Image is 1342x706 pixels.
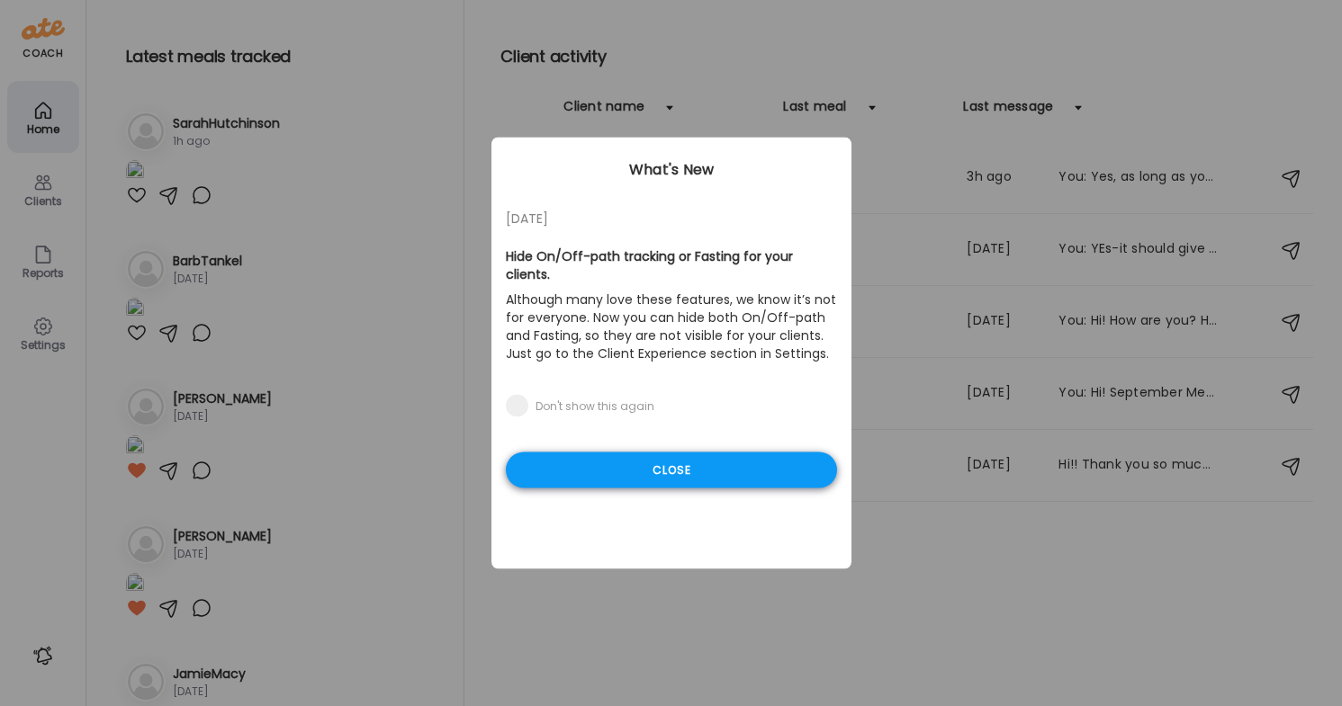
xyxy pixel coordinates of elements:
p: Although many love these features, we know it’s not for everyone. Now you can hide both On/Off-pa... [506,287,837,366]
div: [DATE] [506,208,837,229]
div: Close [506,452,837,488]
div: Don't show this again [536,399,654,414]
b: Hide On/Off-path tracking or Fasting for your clients. [506,247,793,283]
div: What's New [491,159,851,181]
